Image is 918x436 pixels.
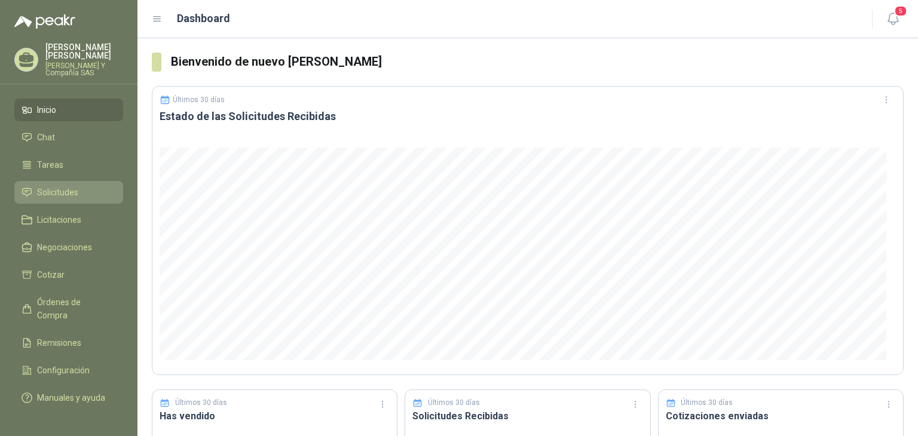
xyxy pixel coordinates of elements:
[882,8,904,30] button: 5
[37,241,92,254] span: Negociaciones
[37,158,63,171] span: Tareas
[37,364,90,377] span: Configuración
[14,208,123,231] a: Licitaciones
[173,96,225,104] p: Últimos 30 días
[171,53,904,71] h3: Bienvenido de nuevo [PERSON_NAME]
[37,391,105,404] span: Manuales y ayuda
[14,291,123,327] a: Órdenes de Compra
[160,109,896,124] h3: Estado de las Solicitudes Recibidas
[45,62,123,76] p: [PERSON_NAME] Y Compañía SAS
[14,126,123,149] a: Chat
[666,409,896,423] h3: Cotizaciones enviadas
[177,10,230,27] h1: Dashboard
[14,181,123,204] a: Solicitudes
[14,331,123,354] a: Remisiones
[428,397,480,409] p: Últimos 30 días
[681,397,733,409] p: Últimos 30 días
[175,397,227,409] p: Últimos 30 días
[14,386,123,409] a: Manuales y ayuda
[37,336,81,349] span: Remisiones
[37,186,78,199] span: Solicitudes
[37,213,81,226] span: Licitaciones
[14,236,123,259] a: Negociaciones
[37,296,112,322] span: Órdenes de Compra
[37,268,65,281] span: Cotizar
[412,409,642,423] h3: Solicitudes Recibidas
[37,131,55,144] span: Chat
[14,153,123,176] a: Tareas
[14,359,123,382] a: Configuración
[14,14,75,29] img: Logo peakr
[14,99,123,121] a: Inicio
[160,409,390,423] h3: Has vendido
[894,5,907,17] span: 5
[45,43,123,60] p: [PERSON_NAME] [PERSON_NAME]
[14,263,123,286] a: Cotizar
[37,103,56,116] span: Inicio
